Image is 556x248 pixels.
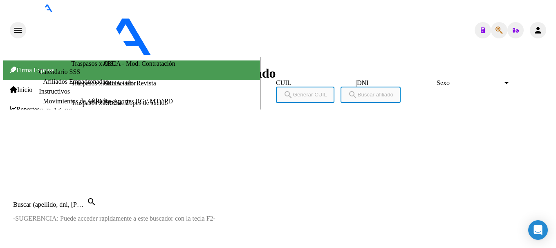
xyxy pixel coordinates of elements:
[283,90,293,100] mat-icon: search
[39,68,80,75] a: Calendario SSS
[10,86,32,94] span: Inicio
[10,106,40,113] span: Reportes
[220,50,277,57] span: - [PERSON_NAME]
[437,79,503,87] span: Sexo
[348,90,358,100] mat-icon: search
[87,197,96,207] mat-icon: search
[276,79,516,98] div: |
[103,80,156,87] a: ARCA - Sit. Revista
[103,99,168,107] a: ARCA - Topes de sueldo
[13,25,23,35] mat-icon: menu
[528,220,548,240] div: Open Intercom Messenger
[283,92,327,98] span: Generar CUIL
[26,12,220,56] img: Logo SAAS
[43,78,108,85] a: Afiliados Empadronados
[103,60,175,67] a: ARCA - Mod. Contratación
[348,92,393,98] span: Buscar afiliado
[43,98,111,105] a: Movimientos de Afiliados
[10,67,54,74] span: Firma Express
[71,60,115,67] a: Traspasos x O.S.
[13,215,438,222] p: -SUGERENCIA: Puede acceder rapidamente a este buscador con la tecla F2-
[533,25,543,35] mat-icon: person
